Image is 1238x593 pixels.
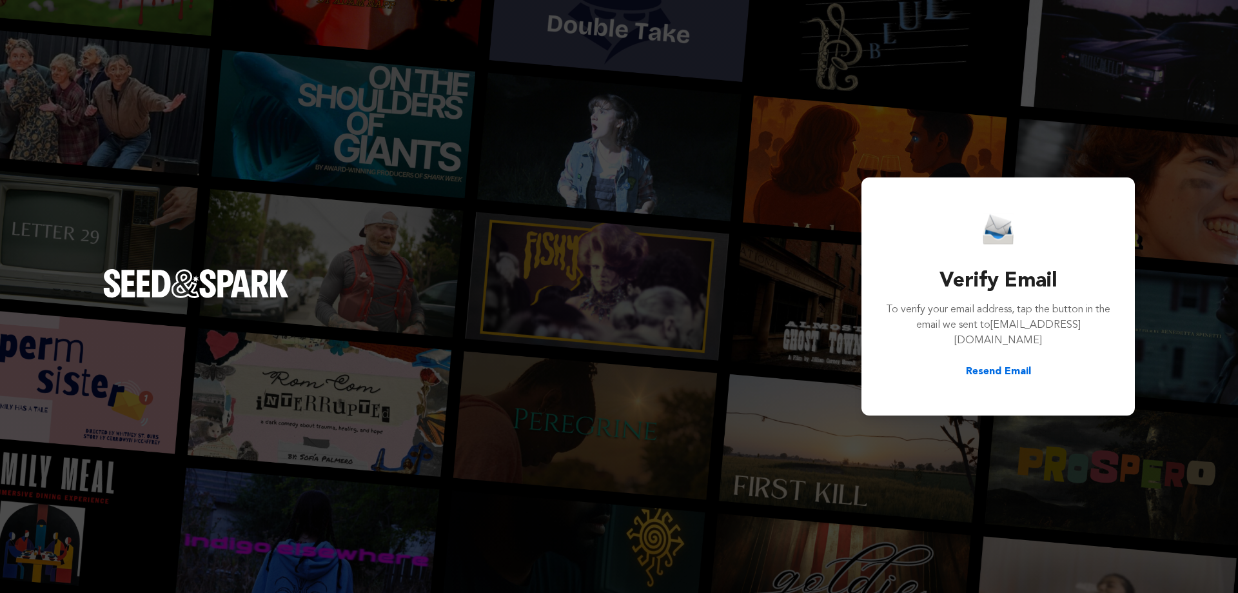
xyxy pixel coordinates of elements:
[103,269,289,323] a: Seed&Spark Homepage
[885,266,1112,297] h3: Verify Email
[103,269,289,297] img: Seed&Spark Logo
[966,364,1031,379] button: Resend Email
[983,214,1014,245] img: Seed&Spark Email Icon
[954,320,1081,346] span: [EMAIL_ADDRESS][DOMAIN_NAME]
[885,302,1112,348] p: To verify your email address, tap the button in the email we sent to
